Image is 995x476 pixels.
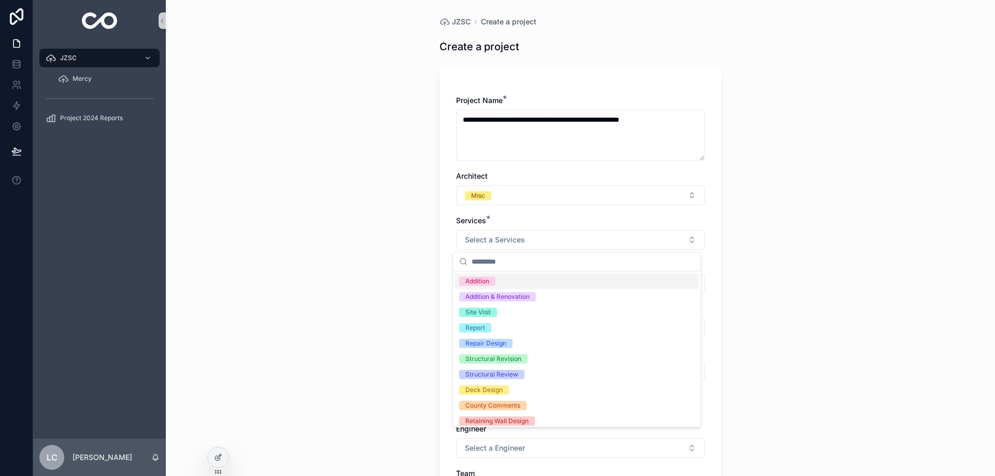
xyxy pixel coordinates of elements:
[465,235,525,245] span: Select a Services
[465,277,489,286] div: Addition
[465,416,529,426] div: Retaining Wall Design
[47,451,58,464] span: LC
[465,370,518,379] div: Structural Review
[33,41,166,141] div: scrollable content
[60,54,77,62] span: JZSC
[465,323,485,333] div: Report
[39,109,160,127] a: Project 2024 Reports
[456,438,705,458] button: Select Button
[465,339,506,348] div: Repair Design
[453,271,701,427] div: Suggestions
[465,443,525,453] span: Select a Engineer
[452,17,471,27] span: JZSC
[465,354,521,364] div: Structural Revision
[439,39,519,54] h1: Create a project
[73,452,132,463] p: [PERSON_NAME]
[465,308,491,317] div: Site Visit
[456,171,488,180] span: Architect
[456,96,503,105] span: Project Name
[73,75,92,83] span: Mercy
[456,424,486,433] span: Engineer
[82,12,118,29] img: App logo
[456,216,486,225] span: Services
[465,385,503,395] div: Deck Design
[465,292,530,301] div: Addition & Renovation
[471,191,485,200] div: Misc
[456,185,705,205] button: Select Button
[465,401,520,410] div: County Comments
[60,114,123,122] span: Project 2024 Reports
[39,49,160,67] a: JZSC
[439,17,471,27] a: JZSC
[52,69,160,88] a: Mercy
[481,17,536,27] a: Create a project
[456,230,705,250] button: Select Button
